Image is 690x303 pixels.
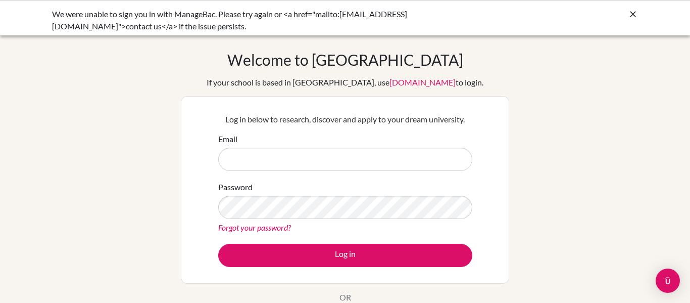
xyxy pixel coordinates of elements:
button: Log in [218,244,472,267]
h1: Welcome to [GEOGRAPHIC_DATA] [227,51,463,69]
a: [DOMAIN_NAME] [389,77,456,87]
div: We were unable to sign you in with ManageBac. Please try again or <a href="mailto:[EMAIL_ADDRESS]... [52,8,486,32]
a: Forgot your password? [218,223,291,232]
p: Log in below to research, discover and apply to your dream university. [218,113,472,125]
label: Password [218,181,253,193]
div: Open Intercom Messenger [656,269,680,293]
label: Email [218,133,237,145]
div: If your school is based in [GEOGRAPHIC_DATA], use to login. [207,76,483,89]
